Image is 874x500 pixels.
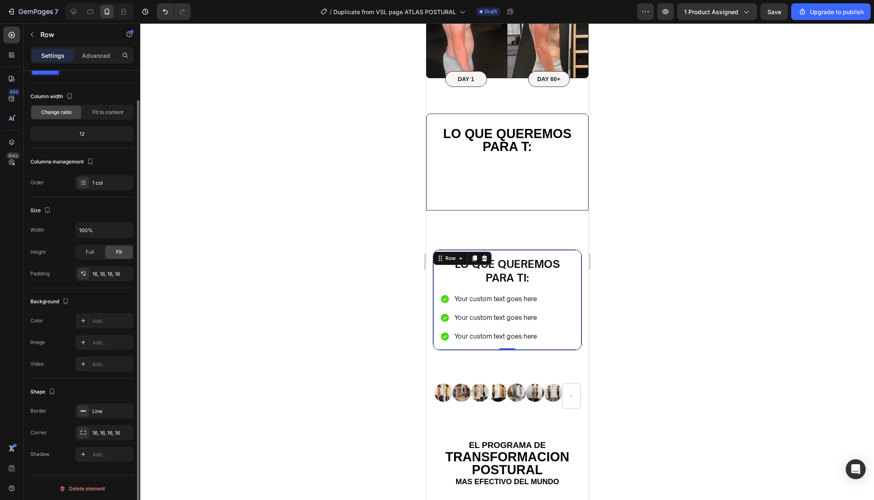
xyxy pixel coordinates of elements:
button: 1 product assigned [677,3,757,20]
div: Corner [30,429,47,436]
div: Color [30,317,43,324]
p: Row [40,30,111,40]
button: Upgrade to publish [791,3,871,20]
div: Shape [30,386,57,398]
div: Column width [30,91,74,102]
span: / [330,7,332,16]
span: Save [767,8,781,15]
span: Draft [484,8,497,15]
div: Undo/Redo [157,3,191,20]
div: 12 [32,128,132,140]
div: Beta [6,152,20,159]
p: 7 [55,7,58,17]
span: Fit to content [92,109,123,116]
p: Settings [41,51,65,60]
div: Size [30,205,52,216]
span: Duplicate from VSL page ATLAS POSTURAL [333,7,456,16]
button: Delete element [30,482,134,495]
div: Shadow [30,450,50,458]
div: Add... [92,361,132,368]
div: Add... [92,317,132,325]
span: Change ratio [41,109,72,116]
button: Save [760,3,788,20]
div: Order [30,179,44,186]
div: Add... [92,339,132,347]
div: Line [92,408,132,415]
iframe: Design area [426,23,588,500]
div: Video [30,360,44,368]
div: Columns management [30,156,95,168]
strong: +1,200 [17,476,62,493]
div: Height [30,248,46,256]
div: 16, 16, 16, 16 [92,270,132,278]
span: Full [86,248,94,256]
div: Background [30,296,71,307]
p: Advanced [82,51,110,60]
div: 1 col [92,179,132,187]
div: Image [30,339,45,346]
span: Fit [116,248,122,256]
div: Add... [92,451,132,458]
div: 450 [8,89,20,95]
div: Delete element [59,484,105,494]
input: Auto [76,223,133,238]
div: 16, 16, 16, 16 [92,429,132,437]
div: Upgrade to publish [798,7,864,16]
div: Border [30,407,47,415]
strong: 92% [109,476,138,493]
div: Open Intercom Messenger [846,459,866,479]
span: 1 product assigned [684,7,738,16]
button: 7 [3,3,62,20]
div: Width [30,226,44,234]
div: Padding [30,270,50,277]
